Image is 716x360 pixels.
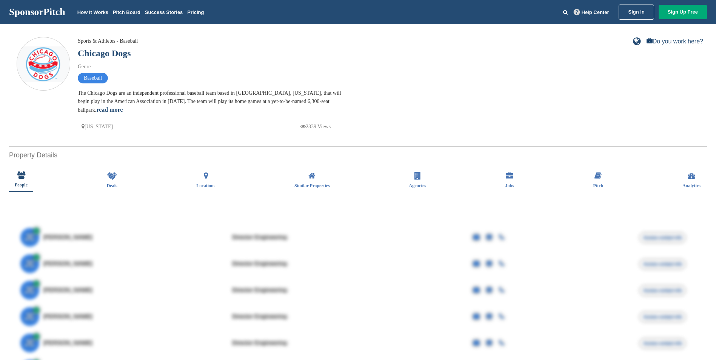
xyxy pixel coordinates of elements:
[9,7,65,17] a: SponsorPitch
[20,281,39,300] span: JE
[9,150,707,160] h2: Property Details
[78,73,108,83] span: Baseball
[43,314,93,320] span: [PERSON_NAME]
[232,234,345,240] div: Director Engineering
[659,5,707,19] a: Sign Up Free
[43,287,93,293] span: [PERSON_NAME]
[294,183,330,188] span: Similar Properties
[20,330,696,356] a: JE [PERSON_NAME] Director Engineering Access contact info
[43,261,93,267] span: [PERSON_NAME]
[409,183,426,188] span: Agencies
[20,251,696,277] a: JE [PERSON_NAME] Director Engineering Access contact info
[300,122,331,131] p: 2339 Views
[113,9,140,15] a: Pitch Board
[639,285,686,296] span: Access contact info
[20,334,39,352] span: JE
[639,258,686,270] span: Access contact info
[78,89,342,114] div: The Chicago Dogs are an independent professional baseball team based in [GEOGRAPHIC_DATA], [US_ST...
[15,183,28,187] span: People
[232,261,345,267] div: Director Engineering
[107,183,117,188] span: Deals
[20,254,39,273] span: JE
[232,287,345,293] div: Director Engineering
[20,307,39,326] span: JE
[43,234,93,240] span: [PERSON_NAME]
[20,224,696,251] a: JE [PERSON_NAME] Director Engineering Access contact info
[187,9,204,15] a: Pricing
[196,183,215,188] span: Locations
[78,48,131,58] a: Chicago Dogs
[232,340,345,346] div: Director Engineering
[43,340,93,346] span: [PERSON_NAME]
[572,8,611,17] a: Help Center
[17,46,70,82] img: Sponsorpitch & Chicago Dogs
[593,183,604,188] span: Pitch
[78,37,138,45] div: Sports & Athletes - Baseball
[20,303,696,330] a: JE [PERSON_NAME] Director Engineering Access contact info
[78,63,342,71] div: Genre
[639,311,686,323] span: Access contact info
[232,314,345,320] div: Director Engineering
[77,9,108,15] a: How It Works
[82,122,113,131] p: [US_STATE]
[96,106,123,113] a: read more
[20,228,39,247] span: JE
[619,5,654,20] a: Sign In
[639,232,686,243] span: Access contact info
[20,277,696,303] a: JE [PERSON_NAME] Director Engineering Access contact info
[682,183,701,188] span: Analytics
[639,338,686,349] span: Access contact info
[647,38,703,45] a: Do you work here?
[505,183,514,188] span: Jobs
[145,9,183,15] a: Success Stories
